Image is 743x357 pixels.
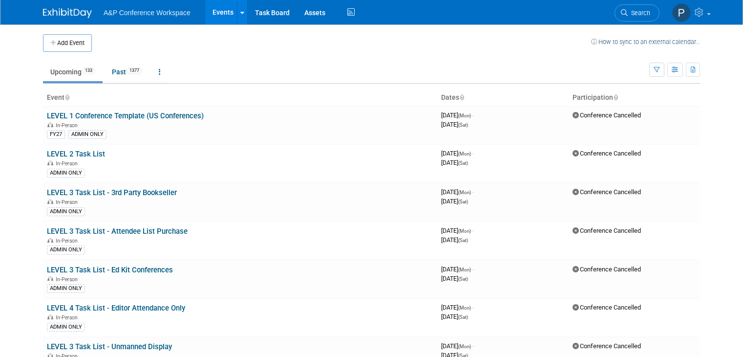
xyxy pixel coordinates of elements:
[47,276,53,281] img: In-Person Event
[43,8,92,18] img: ExhibitDay
[573,150,641,157] span: Conference Cancelled
[56,199,81,205] span: In-Person
[43,34,92,52] button: Add Event
[441,121,468,128] span: [DATE]
[472,150,474,157] span: -
[47,314,53,319] img: In-Person Event
[47,227,188,236] a: LEVEL 3 Task List - Attendee List Purchase
[441,236,468,244] span: [DATE]
[458,122,468,128] span: (Sat)
[628,9,650,17] span: Search
[472,266,474,273] span: -
[47,323,85,332] div: ADMIN ONLY
[573,112,641,119] span: Conference Cancelled
[573,227,641,234] span: Conference Cancelled
[458,160,468,166] span: (Sat)
[441,198,468,205] span: [DATE]
[672,3,691,22] img: Paige Papandrea
[56,314,81,321] span: In-Person
[47,130,65,139] div: FY27
[47,199,53,204] img: In-Person Event
[441,150,474,157] span: [DATE]
[458,305,471,311] span: (Mon)
[56,122,81,129] span: In-Person
[441,188,474,196] span: [DATE]
[613,93,618,101] a: Sort by Participation Type
[569,89,700,106] th: Participation
[441,227,474,234] span: [DATE]
[472,304,474,311] span: -
[458,151,471,156] span: (Mon)
[458,276,468,282] span: (Sat)
[47,122,53,127] img: In-Person Event
[458,113,471,118] span: (Mon)
[127,67,142,74] span: 1377
[47,188,177,197] a: LEVEL 3 Task List - 3rd Party Bookseller
[472,342,474,350] span: -
[591,38,700,45] a: How to sync to an external calendar...
[441,304,474,311] span: [DATE]
[437,89,569,106] th: Dates
[441,275,468,282] span: [DATE]
[458,199,468,204] span: (Sat)
[458,267,471,272] span: (Mon)
[47,238,53,243] img: In-Person Event
[458,228,471,234] span: (Mon)
[441,112,474,119] span: [DATE]
[47,160,53,165] img: In-Person Event
[47,112,204,120] a: LEVEL 1 Conference Template (US Conferences)
[47,284,85,293] div: ADMIN ONLY
[441,266,474,273] span: [DATE]
[47,207,85,216] div: ADMIN ONLY
[458,314,468,320] span: (Sat)
[56,238,81,244] span: In-Person
[573,188,641,196] span: Conference Cancelled
[615,4,659,22] a: Search
[56,160,81,167] span: In-Person
[573,342,641,350] span: Conference Cancelled
[47,150,105,158] a: LEVEL 2 Task List
[458,238,468,243] span: (Sat)
[441,342,474,350] span: [DATE]
[43,63,103,81] a: Upcoming133
[459,93,464,101] a: Sort by Start Date
[458,344,471,349] span: (Mon)
[573,266,641,273] span: Conference Cancelled
[472,112,474,119] span: -
[47,266,173,274] a: LEVEL 3 Task List - Ed Kit Conferences
[104,9,191,17] span: A&P Conference Workspace
[472,188,474,196] span: -
[68,130,106,139] div: ADMIN ONLY
[56,276,81,283] span: In-Person
[441,159,468,166] span: [DATE]
[573,304,641,311] span: Conference Cancelled
[47,304,185,312] a: LEVEL 4 Task List - Editor Attendance Only
[441,313,468,320] span: [DATE]
[64,93,69,101] a: Sort by Event Name
[472,227,474,234] span: -
[47,245,85,254] div: ADMIN ONLY
[458,190,471,195] span: (Mon)
[47,342,172,351] a: LEVEL 3 Task List - Unmanned Display
[47,169,85,178] div: ADMIN ONLY
[105,63,149,81] a: Past1377
[82,67,95,74] span: 133
[43,89,437,106] th: Event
